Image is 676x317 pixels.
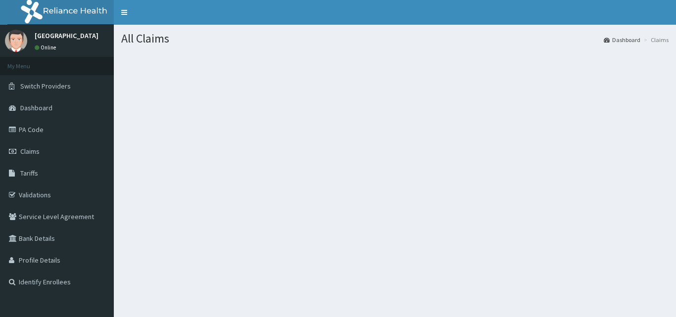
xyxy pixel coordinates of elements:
[35,32,98,39] p: [GEOGRAPHIC_DATA]
[121,32,669,45] h1: All Claims
[20,169,38,178] span: Tariffs
[604,36,640,44] a: Dashboard
[641,36,669,44] li: Claims
[20,147,40,156] span: Claims
[20,103,52,112] span: Dashboard
[35,44,58,51] a: Online
[5,30,27,52] img: User Image
[20,82,71,91] span: Switch Providers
